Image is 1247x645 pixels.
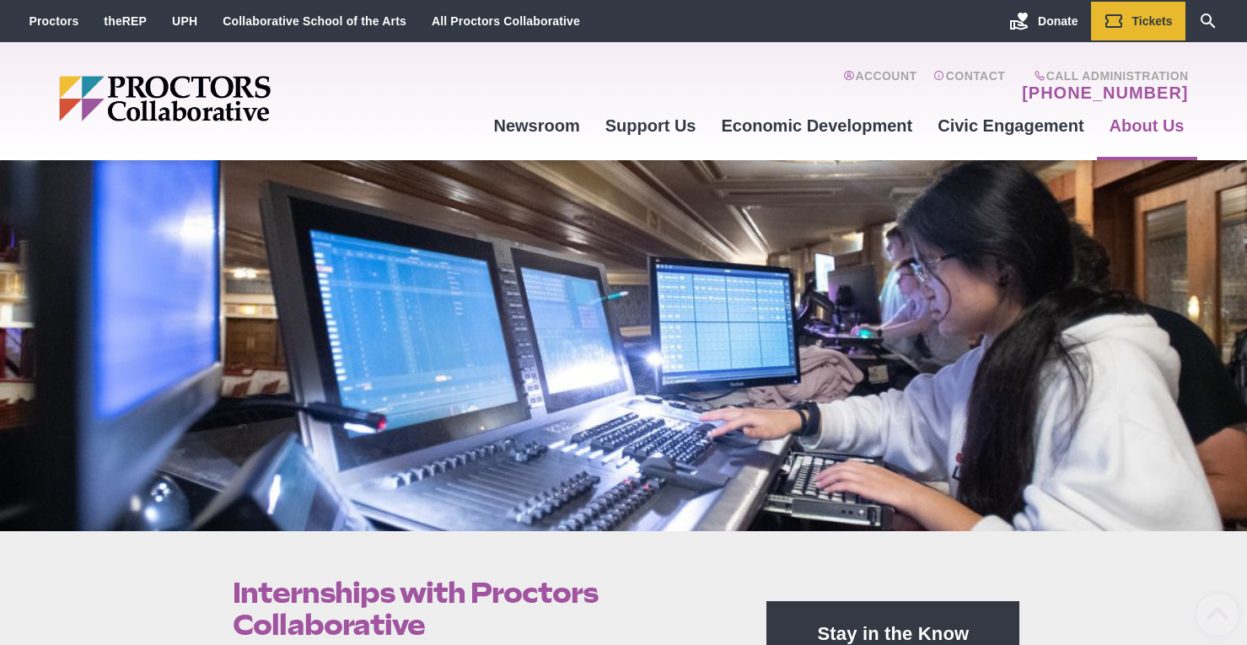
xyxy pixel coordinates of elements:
[1022,83,1188,103] a: [PHONE_NUMBER]
[481,103,592,148] a: Newsroom
[925,103,1096,148] a: Civic Engagement
[1017,69,1188,83] span: Call Administration
[1091,2,1185,40] a: Tickets
[1132,14,1173,28] span: Tickets
[933,69,1005,103] a: Contact
[997,2,1090,40] a: Donate
[223,14,406,28] a: Collaborative School of the Arts
[1038,14,1078,28] span: Donate
[818,623,970,644] strong: Stay in the Know
[172,14,197,28] a: UPH
[1185,2,1231,40] a: Search
[1097,103,1197,148] a: About Us
[843,69,916,103] a: Account
[593,103,709,148] a: Support Us
[233,577,728,641] h1: Internships with Proctors Collaborative
[709,103,926,148] a: Economic Development
[59,76,400,121] img: Proctors logo
[1196,594,1230,628] a: Back to Top
[30,14,79,28] a: Proctors
[104,14,147,28] a: theREP
[432,14,580,28] a: All Proctors Collaborative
